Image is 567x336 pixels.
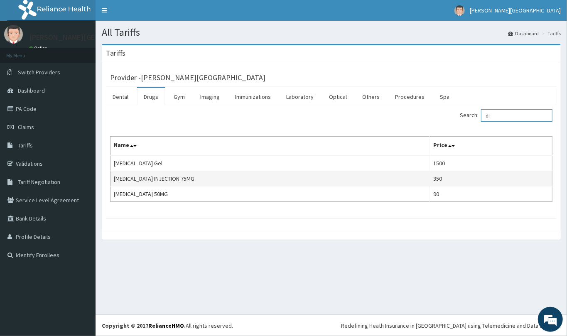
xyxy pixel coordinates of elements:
[29,34,152,41] p: [PERSON_NAME][GEOGRAPHIC_DATA]
[194,88,226,105] a: Imaging
[18,123,34,131] span: Claims
[110,74,265,81] h3: Provider - [PERSON_NAME][GEOGRAPHIC_DATA]
[430,186,552,202] td: 90
[460,109,552,122] label: Search:
[430,137,552,156] th: Price
[388,88,431,105] a: Procedures
[341,321,561,330] div: Redefining Heath Insurance in [GEOGRAPHIC_DATA] using Telemedicine and Data Science!
[106,88,135,105] a: Dental
[110,137,430,156] th: Name
[470,7,561,14] span: [PERSON_NAME][GEOGRAPHIC_DATA]
[481,109,552,122] input: Search:
[322,88,353,105] a: Optical
[102,322,186,329] strong: Copyright © 2017 .
[4,227,158,256] textarea: Type your message and hit 'Enter'
[18,69,60,76] span: Switch Providers
[454,5,465,16] img: User Image
[15,42,34,62] img: d_794563401_company_1708531726252_794563401
[18,142,33,149] span: Tariffs
[110,155,430,171] td: [MEDICAL_DATA] Gel
[148,322,184,329] a: RelianceHMO
[430,171,552,186] td: 350
[356,88,386,105] a: Others
[4,25,23,44] img: User Image
[106,49,125,57] h3: Tariffs
[430,155,552,171] td: 1500
[433,88,456,105] a: Spa
[96,315,567,336] footer: All rights reserved.
[540,30,561,37] li: Tariffs
[508,30,539,37] a: Dashboard
[43,47,140,57] div: Chat with us now
[18,87,45,94] span: Dashboard
[18,178,60,186] span: Tariff Negotiation
[167,88,191,105] a: Gym
[48,105,115,189] span: We're online!
[137,88,165,105] a: Drugs
[102,27,561,38] h1: All Tariffs
[136,4,156,24] div: Minimize live chat window
[280,88,320,105] a: Laboratory
[228,88,277,105] a: Immunizations
[110,171,430,186] td: [MEDICAL_DATA] INJECTION 75MG
[29,45,49,51] a: Online
[110,186,430,202] td: [MEDICAL_DATA] 50MG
